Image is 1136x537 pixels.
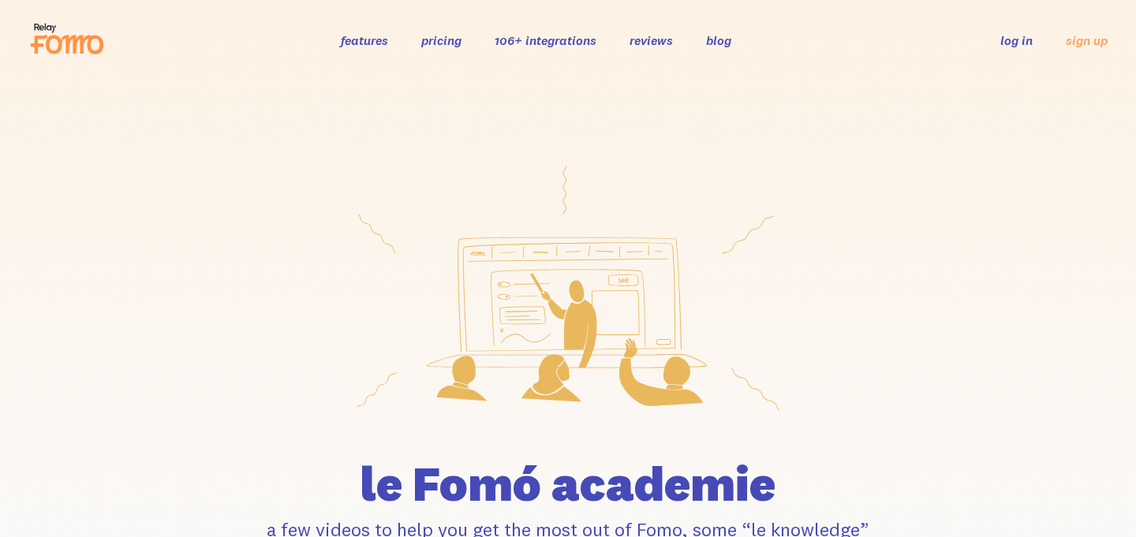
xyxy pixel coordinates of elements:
a: blog [706,32,731,48]
a: log in [1000,32,1033,48]
a: pricing [421,32,461,48]
a: sign up [1066,32,1108,49]
h1: le Fomó academie [128,459,1008,508]
a: features [341,32,388,48]
img: class_of_fomo-732c453f0fcc13f8a49c40101ce27bc7ba74c32f27da59a7234afbb53fc7e1ad.svg [325,137,810,440]
a: 106+ integrations [495,32,596,48]
a: reviews [630,32,673,48]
